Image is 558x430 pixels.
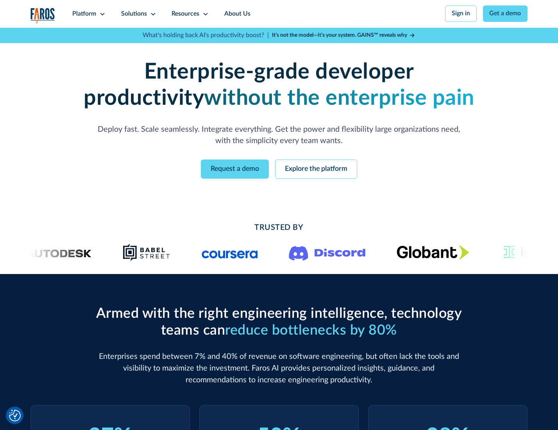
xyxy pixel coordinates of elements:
[93,222,465,234] h2: Trusted By
[93,124,465,147] p: Deploy fast. Scale seamlessly. Integrate everything. Get the power and flexibility large organiza...
[272,31,416,39] a: It’s not the model—it’s your system. GAINS™ reveals why
[272,32,407,38] strong: It’s not the model—it’s your system. GAINS™ reveals why
[397,245,469,260] img: Globant's logo
[202,246,258,259] img: Logo of the online learning platform Coursera.
[9,410,21,421] button: Cookie Settings
[483,5,528,22] a: Get a demo
[289,244,365,261] img: Logo of the communication platform Discord.
[172,9,199,19] div: Resources
[121,9,147,19] div: Solutions
[93,305,465,339] h2: Armed with the right engineering intelligence, technology teams can
[445,5,477,22] a: Sign in
[123,243,170,262] img: Babel Street logo png
[143,31,269,40] p: What's holding back AI's productivity boost? |
[275,159,357,179] a: Explore the platform
[30,8,55,24] a: home
[9,410,21,421] img: Revisit consent button
[204,87,474,109] strong: without the enterprise pain
[201,159,269,179] a: Request a demo
[93,351,465,386] p: Enterprises spend between 7% and 40% of revenue on software engineering, but often lack the tools...
[84,61,414,109] strong: Enterprise-grade developer productivity
[225,323,397,337] span: reduce bottlenecks by 80%
[72,9,96,19] div: Platform
[30,8,55,24] img: Logo of the analytics and reporting company Faros.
